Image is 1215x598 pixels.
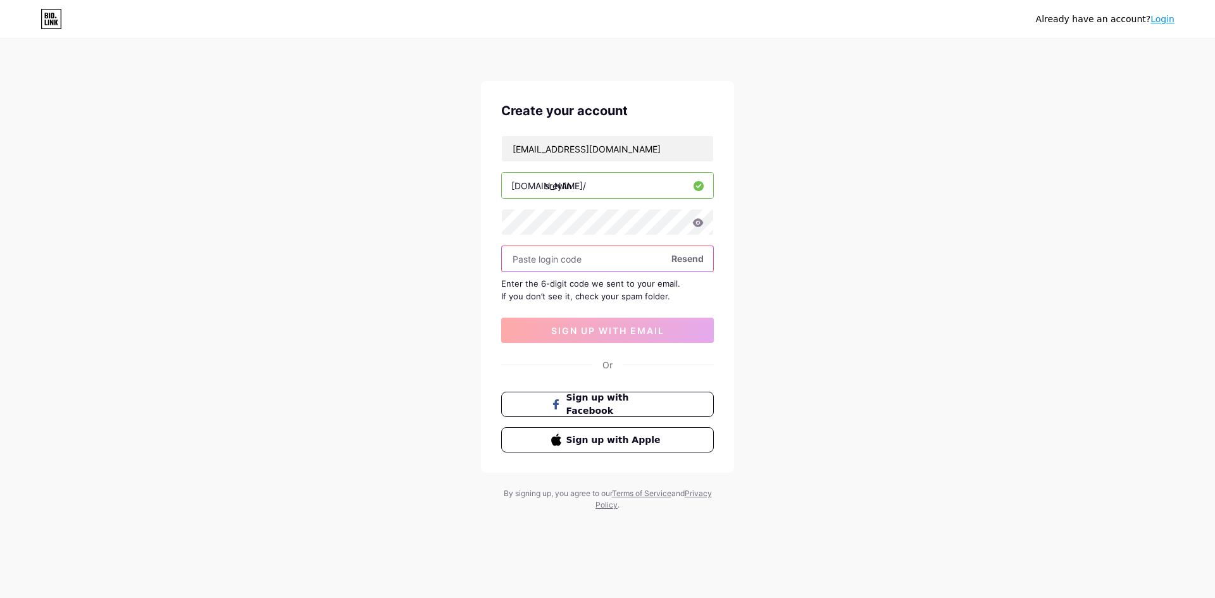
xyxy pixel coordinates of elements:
[502,246,713,271] input: Paste login code
[501,318,714,343] button: sign up with email
[612,489,671,498] a: Terms of Service
[502,136,713,161] input: Email
[501,392,714,417] button: Sign up with Facebook
[1036,13,1174,26] div: Already have an account?
[502,173,713,198] input: username
[602,358,613,371] div: Or
[566,433,664,447] span: Sign up with Apple
[501,101,714,120] div: Create your account
[551,325,664,336] span: sign up with email
[511,179,586,192] div: [DOMAIN_NAME]/
[1150,14,1174,24] a: Login
[671,252,704,265] span: Resend
[566,391,664,418] span: Sign up with Facebook
[501,277,714,302] div: Enter the 6-digit code we sent to your email. If you don’t see it, check your spam folder.
[501,427,714,452] button: Sign up with Apple
[500,488,715,511] div: By signing up, you agree to our and .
